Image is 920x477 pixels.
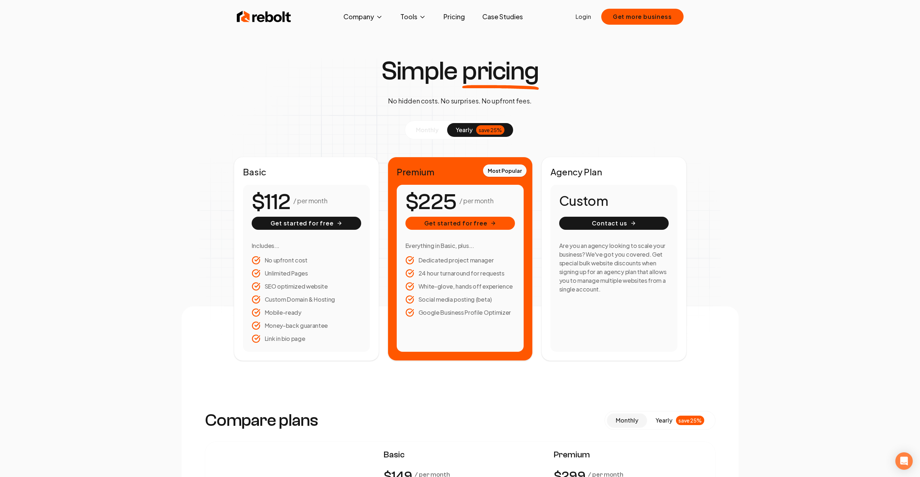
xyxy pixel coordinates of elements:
[405,282,515,291] li: White-glove, hands off experience
[405,217,515,230] button: Get started for free
[616,416,638,424] span: monthly
[656,416,672,425] span: yearly
[405,241,515,250] h3: Everything in Basic, plus...
[338,9,389,24] button: Company
[388,96,532,106] p: No hidden costs. No surprises. No upfront fees.
[647,413,713,427] button: yearlysave 25%
[252,217,361,230] button: Get started for free
[205,412,318,429] h3: Compare plans
[405,186,457,219] number-flow-react: $225
[483,164,527,177] div: Most Popular
[384,449,536,461] span: Basic
[575,12,591,21] a: Login
[243,166,370,178] h2: Basic
[559,217,669,230] button: Contact us
[476,125,504,135] div: save 25%
[397,166,524,178] h2: Premium
[252,282,361,291] li: SEO optimized website
[438,9,471,24] a: Pricing
[252,241,361,250] h3: Includes...
[252,334,361,343] li: Link in bio page
[607,413,647,427] button: monthly
[456,126,473,134] span: yearly
[405,308,515,317] li: Google Business Profile Optimizer
[476,9,529,24] a: Case Studies
[252,186,290,219] number-flow-react: $112
[895,452,913,470] div: Open Intercom Messenger
[381,58,539,84] h1: Simple
[462,58,539,84] span: pricing
[676,416,704,425] div: save 25%
[237,9,291,24] img: Rebolt Logo
[459,196,493,206] p: / per month
[407,123,447,137] button: monthly
[405,269,515,278] li: 24 hour turnaround for requests
[293,196,327,206] p: / per month
[554,449,706,461] span: Premium
[559,241,669,294] h3: Are you an agency looking to scale your business? We've got you covered. Get special bulk website...
[405,256,515,265] li: Dedicated project manager
[405,295,515,304] li: Social media posting (beta)
[395,9,432,24] button: Tools
[252,308,361,317] li: Mobile-ready
[550,166,677,178] h2: Agency Plan
[559,193,669,208] h1: Custom
[252,256,361,265] li: No upfront cost
[252,295,361,304] li: Custom Domain & Hosting
[447,123,513,137] button: yearlysave 25%
[416,126,438,134] span: monthly
[252,269,361,278] li: Unlimited Pages
[252,321,361,330] li: Money-back guarantee
[601,9,684,25] button: Get more business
